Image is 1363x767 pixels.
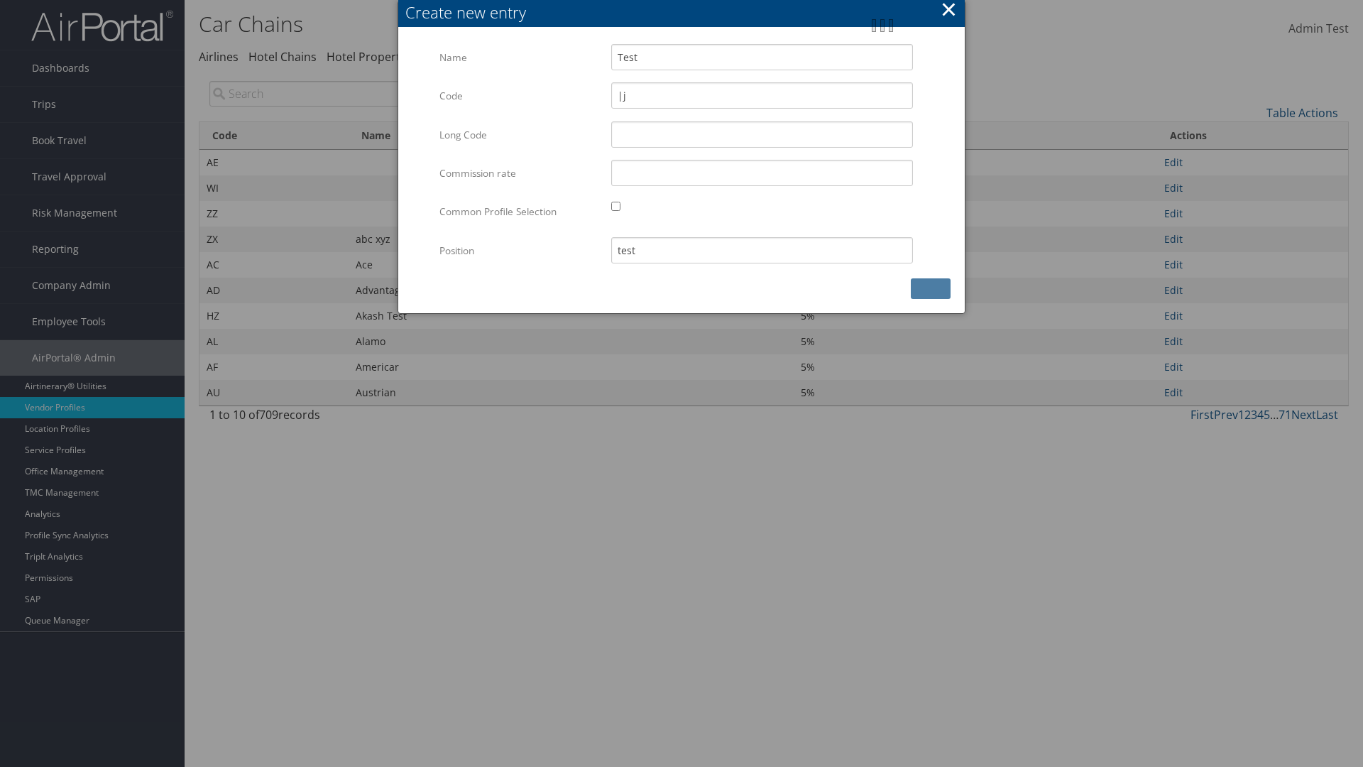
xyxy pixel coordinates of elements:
label: Common Profile Selection [439,198,601,225]
div: Create new entry [405,1,965,23]
label: Long Code [439,121,601,148]
label: Name [439,44,601,71]
label: Commission rate [439,160,601,187]
label: Position [439,237,601,264]
label: Code [439,82,601,109]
